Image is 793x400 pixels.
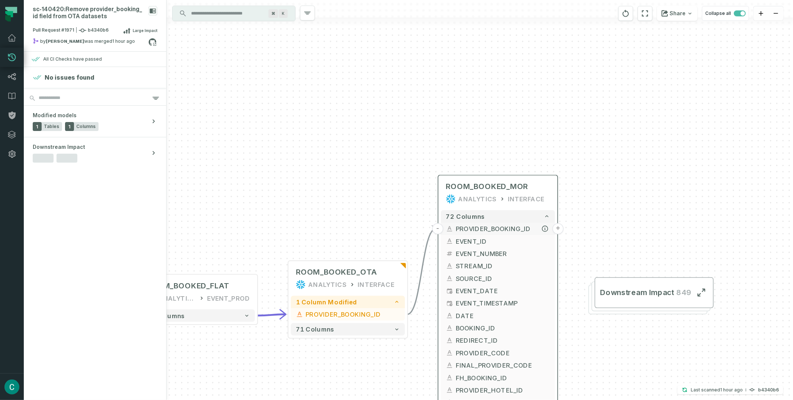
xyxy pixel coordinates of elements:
span: PROVIDER_HOTEL_ID [456,385,550,395]
button: EVENT_NUMBER [441,247,555,260]
button: REDIRECT_ID [441,334,555,346]
button: Collapse all [702,6,749,21]
div: by was merged [33,38,148,47]
button: + [552,223,564,234]
button: FINAL_PROVIDER_CODE [441,359,555,371]
span: Columns [76,124,96,129]
button: FH_BOOKING_ID [441,371,555,384]
button: zoom in [754,6,768,21]
div: ANALYTICS [308,280,346,290]
span: string [446,275,453,282]
button: EVENT_TIMESTAMP [441,297,555,309]
span: EVENT_ID [456,237,550,246]
span: Downstream Impact [33,143,85,151]
span: DATE [456,311,550,320]
div: ANALYTICS [458,194,497,204]
span: timestamp [446,300,453,307]
span: Downstream Impact [600,288,674,298]
button: Downstream Impact [24,137,166,169]
relative-time: Aug 13, 2025, 11:17 AM GMT+2 [112,38,135,44]
span: Press ⌘ + K to focus the search bar [268,9,278,18]
h4: b4340b6 [758,388,779,392]
span: 72 columns [446,212,485,220]
button: DATE [441,310,555,322]
span: string [296,311,303,318]
span: string [446,237,453,245]
span: REDIRECT_ID [456,336,550,345]
span: string [446,312,453,319]
span: 849 [674,288,692,298]
span: EVENT_NUMBER [456,249,550,258]
p: Last scanned [691,386,743,394]
span: 71 columns [296,326,334,333]
span: string [446,225,453,233]
span: ROOM_BOOKED_OTA [296,267,377,277]
button: EVENT_ID [441,235,555,247]
span: Modified models [33,112,77,119]
a: View on github [148,37,157,47]
span: EVENT_TIMESTAMP [456,298,550,308]
span: date [446,287,453,295]
strong: Cristian Gómez (cgomezFH) [46,39,84,44]
button: Share [657,6,697,21]
button: - [432,223,444,234]
button: PROVIDER_HOTEL_ID [441,384,555,396]
span: string [446,362,453,369]
span: Large Impact [133,28,157,33]
button: Last scanned[DATE] 11:25:35b4340b6 [677,385,783,394]
g: Edge from 4fe1f0eff066d046310fcfd6f90100a3 to ea101efc71f1447fbd4aac5aaf99f8a1 [257,314,286,316]
span: 75 columns [146,312,185,319]
button: Downstream Impact849 [594,277,713,308]
span: PROVIDER_BOOKING_ID [306,310,400,319]
span: 1 [65,122,74,131]
button: BOOKING_ID [441,322,555,334]
g: Edge from ea101efc71f1447fbd4aac5aaf99f8a1 to 6e02d568c59d4cf09f173ae35ffd5561 [407,229,436,314]
button: PROVIDER_BOOKING_ID [291,308,405,320]
span: PROVIDER_CODE [456,348,550,358]
span: STREAM_ID [456,261,550,271]
button: zoom out [768,6,783,21]
span: string [446,386,453,394]
button: SOURCE_ID [441,272,555,285]
span: decimal [446,250,453,257]
span: FINAL_PROVIDER_CODE [456,361,550,370]
div: ROOM_BOOKED_FLAT [146,281,229,291]
div: INTERFACE [358,280,394,290]
img: avatar of Cristian Gomez [4,380,19,394]
span: Pull Request #1971 b4340b6 [33,27,109,34]
span: string [446,349,453,356]
span: 1 column modified [296,298,357,306]
button: PROVIDER_CODE [441,347,555,359]
div: INTERFACE [508,194,544,204]
div: ANALYTICS [158,293,196,303]
button: EVENT_DATE [441,285,555,297]
button: PROVIDER_BOOKING_ID [441,223,555,235]
span: string [446,337,453,344]
div: EVENT_PROD [207,293,250,303]
span: ROOM_BOOKED_MOR [446,182,528,192]
relative-time: Aug 13, 2025, 11:25 AM GMT+2 [720,387,743,393]
span: 1 [33,122,42,131]
span: Press ⌘ + K to focus the search bar [279,9,288,18]
span: BOOKING_ID [456,323,550,333]
span: EVENT_DATE [456,286,550,295]
h4: No issues found [45,73,94,82]
button: Modified models1Tables1Columns [24,106,166,137]
span: string [446,374,453,381]
button: STREAM_ID [441,260,555,272]
div: sc-140420: Remove provider_booking_id field from OTA datasets [33,6,145,20]
div: All CI Checks have passed [43,56,102,62]
span: Tables [44,124,59,129]
span: string [446,324,453,332]
span: SOURCE_ID [456,274,550,283]
span: string [446,262,453,270]
span: PROVIDER_BOOKING_ID [456,224,550,233]
span: FH_BOOKING_ID [456,373,550,382]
